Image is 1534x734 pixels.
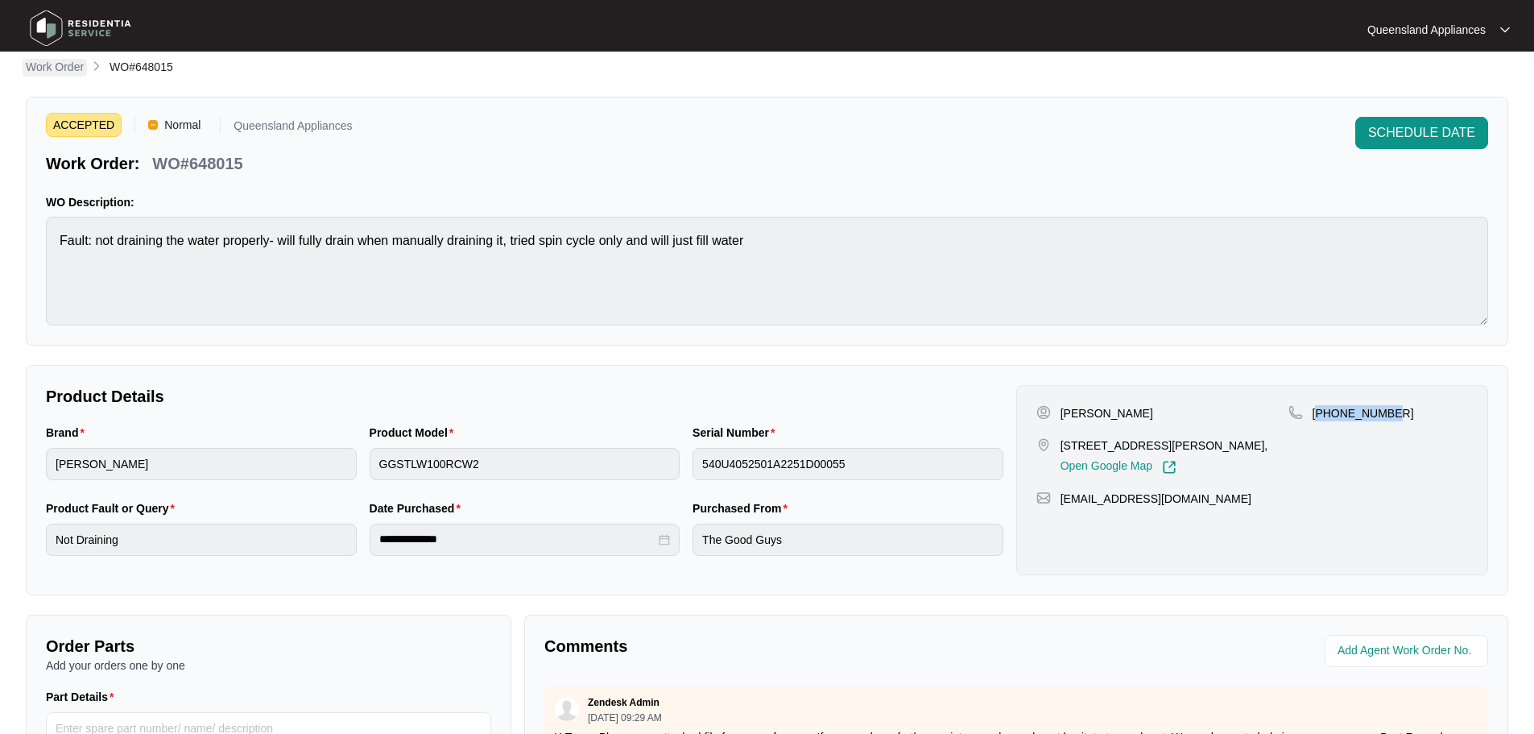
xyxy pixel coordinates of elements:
[1036,491,1051,505] img: map-pin
[46,113,122,137] span: ACCEPTED
[370,425,461,441] label: Product Model
[693,448,1003,480] input: Serial Number
[46,635,491,657] p: Order Parts
[148,120,158,130] img: Vercel Logo
[1036,405,1051,420] img: user-pin
[555,697,579,721] img: user.svg
[46,217,1488,326] textarea: Fault: not draining the water properly- will fully drain when manually draining it, tried spin cy...
[1500,26,1510,34] img: dropdown arrow
[1338,641,1478,661] input: Add Agent Work Order No.
[46,524,357,556] input: Product Fault or Query
[46,385,1003,408] p: Product Details
[46,657,491,674] p: Add your orders one by one
[1036,437,1051,452] img: map-pin
[1061,405,1153,421] p: [PERSON_NAME]
[379,531,656,548] input: Date Purchased
[23,59,87,77] a: Work Order
[1061,460,1176,475] a: Open Google Map
[90,60,103,73] img: chevron-right
[46,152,139,175] p: Work Order:
[370,500,467,516] label: Date Purchased
[152,152,242,175] p: WO#648015
[1061,437,1268,454] p: [STREET_ADDRESS][PERSON_NAME],
[588,696,659,709] p: Zendesk Admin
[110,60,173,73] span: WO#648015
[234,120,352,137] p: Queensland Appliances
[46,194,1488,210] p: WO Description:
[1288,405,1303,420] img: map-pin
[588,713,662,723] p: [DATE] 09:29 AM
[1061,491,1251,507] p: [EMAIL_ADDRESS][DOMAIN_NAME]
[693,524,1003,556] input: Purchased From
[1367,22,1486,38] p: Queensland Appliances
[693,425,781,441] label: Serial Number
[46,500,181,516] label: Product Fault or Query
[26,59,84,75] p: Work Order
[1368,123,1475,143] span: SCHEDULE DATE
[46,689,121,705] label: Part Details
[693,500,794,516] label: Purchased From
[24,4,137,52] img: residentia service logo
[46,448,357,480] input: Brand
[544,635,1005,657] p: Comments
[370,448,680,480] input: Product Model
[46,425,91,441] label: Brand
[158,113,207,137] span: Normal
[1355,117,1488,149] button: SCHEDULE DATE
[1313,405,1414,421] p: [PHONE_NUMBER]
[1162,460,1176,475] img: Link-External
